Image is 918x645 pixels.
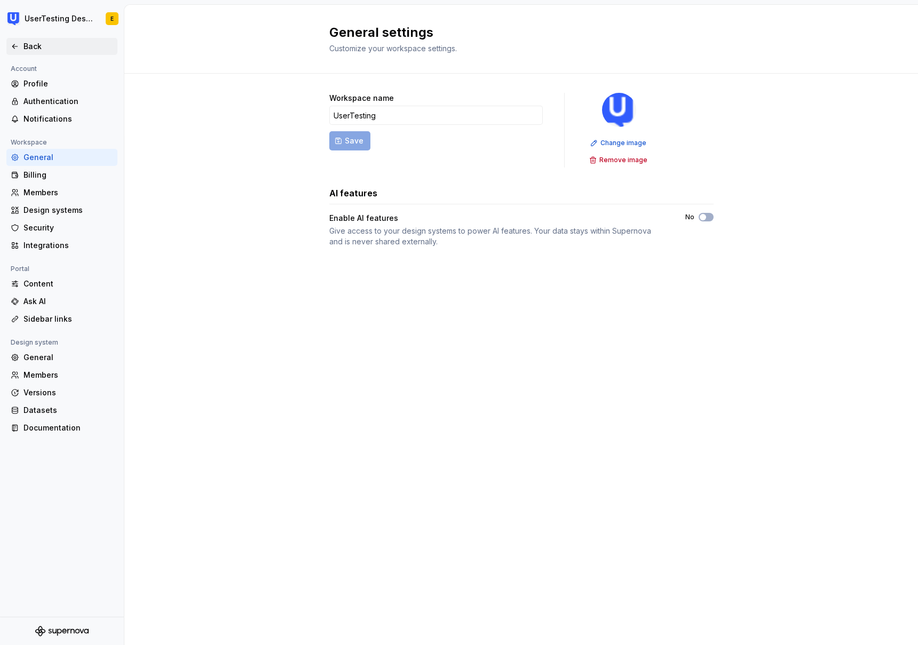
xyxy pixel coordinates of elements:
[6,110,117,128] a: Notifications
[6,149,117,166] a: General
[6,38,117,55] a: Back
[6,310,117,328] a: Sidebar links
[2,7,122,30] button: UserTesting Design SystemE
[6,419,117,436] a: Documentation
[6,402,117,419] a: Datasets
[23,152,113,163] div: General
[6,275,117,292] a: Content
[6,75,117,92] a: Profile
[329,93,394,103] label: Workspace name
[23,41,113,52] div: Back
[23,240,113,251] div: Integrations
[6,384,117,401] a: Versions
[23,114,113,124] div: Notifications
[23,205,113,216] div: Design systems
[23,296,113,307] div: Ask AI
[23,78,113,89] div: Profile
[329,226,666,247] div: Give access to your design systems to power AI features. Your data stays within Supernova and is ...
[602,93,636,127] img: 41adf70f-fc1c-4662-8e2d-d2ab9c673b1b.png
[23,222,113,233] div: Security
[23,352,113,363] div: General
[23,96,113,107] div: Authentication
[6,62,41,75] div: Account
[23,423,113,433] div: Documentation
[25,13,93,24] div: UserTesting Design System
[23,387,113,398] div: Versions
[6,336,62,349] div: Design system
[6,293,117,310] a: Ask AI
[586,153,652,168] button: Remove image
[329,187,377,200] h3: AI features
[329,44,457,53] span: Customize your workspace settings.
[329,213,666,224] div: Enable AI features
[587,136,651,150] button: Change image
[6,237,117,254] a: Integrations
[600,139,646,147] span: Change image
[6,349,117,366] a: General
[6,367,117,384] a: Members
[23,187,113,198] div: Members
[6,166,117,184] a: Billing
[23,170,113,180] div: Billing
[6,184,117,201] a: Members
[599,156,647,164] span: Remove image
[23,278,113,289] div: Content
[23,405,113,416] div: Datasets
[6,93,117,110] a: Authentication
[6,202,117,219] a: Design systems
[23,370,113,380] div: Members
[7,12,20,25] img: 41adf70f-fc1c-4662-8e2d-d2ab9c673b1b.png
[6,136,51,149] div: Workspace
[35,626,89,636] svg: Supernova Logo
[6,262,34,275] div: Portal
[685,213,694,221] label: No
[23,314,113,324] div: Sidebar links
[6,219,117,236] a: Security
[110,14,114,23] div: E
[329,24,701,41] h2: General settings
